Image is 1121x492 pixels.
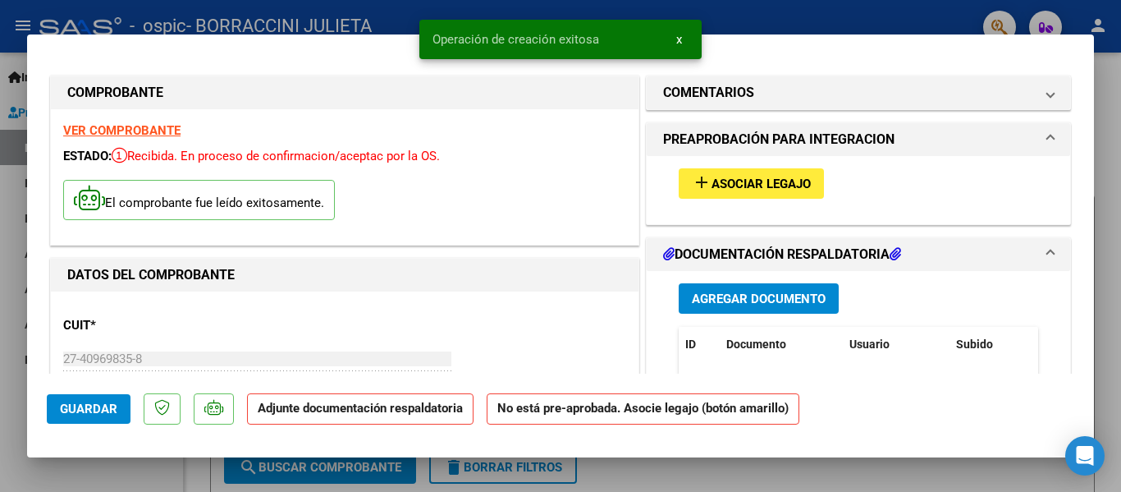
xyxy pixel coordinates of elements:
[949,327,1032,362] datatable-header-cell: Subido
[679,168,824,199] button: Asociar Legajo
[956,338,993,351] span: Subido
[843,327,949,362] datatable-header-cell: Usuario
[663,25,695,54] button: x
[1032,327,1114,362] datatable-header-cell: Acción
[63,123,181,138] a: VER COMPROBANTE
[849,338,890,351] span: Usuario
[432,31,599,48] span: Operación de creación exitosa
[692,292,826,306] span: Agregar Documento
[67,85,163,100] strong: COMPROBANTE
[685,338,696,351] span: ID
[663,245,901,264] h1: DOCUMENTACIÓN RESPALDATORIA
[112,149,440,163] span: Recibida. En proceso de confirmacion/aceptac por la OS.
[647,238,1070,271] mat-expansion-panel-header: DOCUMENTACIÓN RESPALDATORIA
[1065,436,1105,476] div: Open Intercom Messenger
[726,338,786,351] span: Documento
[647,156,1070,224] div: PREAPROBACIÓN PARA INTEGRACION
[60,402,117,416] span: Guardar
[258,401,463,416] strong: Adjunte documentación respaldatoria
[679,283,839,314] button: Agregar Documento
[676,32,682,47] span: x
[67,267,235,283] strong: DATOS DEL COMPROBANTE
[47,394,130,424] button: Guardar
[663,130,895,149] h1: PREAPROBACIÓN PARA INTEGRACION
[692,172,711,192] mat-icon: add
[663,83,754,103] h1: COMENTARIOS
[487,393,799,425] strong: No está pre-aprobada. Asocie legajo (botón amarillo)
[711,177,811,191] span: Asociar Legajo
[647,76,1070,109] mat-expansion-panel-header: COMENTARIOS
[647,123,1070,156] mat-expansion-panel-header: PREAPROBACIÓN PARA INTEGRACION
[720,327,843,362] datatable-header-cell: Documento
[63,149,112,163] span: ESTADO:
[679,327,720,362] datatable-header-cell: ID
[63,180,335,220] p: El comprobante fue leído exitosamente.
[63,316,232,335] p: CUIT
